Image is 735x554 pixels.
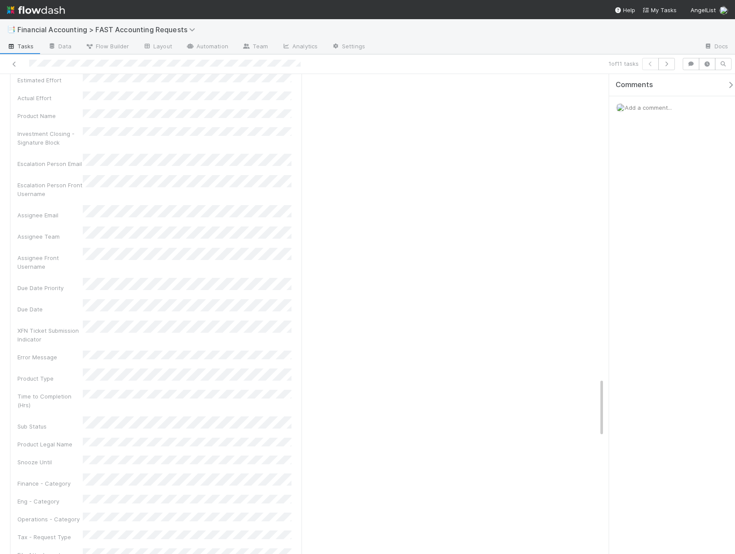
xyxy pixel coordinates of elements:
span: 📑 [7,26,16,33]
img: avatar_c0d2ec3f-77e2-40ea-8107-ee7bdb5edede.png [719,6,728,15]
span: Flow Builder [85,42,129,51]
div: Product Name [17,111,83,120]
span: Comments [616,81,653,89]
div: Error Message [17,353,83,361]
a: Layout [136,40,179,54]
img: avatar_c0d2ec3f-77e2-40ea-8107-ee7bdb5edede.png [616,103,625,112]
div: Escalation Person Email [17,159,83,168]
a: My Tasks [642,6,677,14]
span: 1 of 11 tasks [609,59,639,68]
a: Analytics [275,40,325,54]
div: Product Legal Name [17,440,83,449]
div: Assignee Front Username [17,253,83,271]
div: Due Date Priority [17,284,83,292]
a: Docs [697,40,735,54]
span: Financial Accounting > FAST Accounting Requests [17,25,200,34]
div: Actual Effort [17,94,83,102]
div: Escalation Person Front Username [17,181,83,198]
div: Tax - Request Type [17,533,83,541]
a: Flow Builder [78,40,136,54]
div: Due Date [17,305,83,314]
a: Settings [325,40,372,54]
div: XFN Ticket Submission Indicator [17,326,83,344]
div: Finance - Category [17,479,83,488]
div: Assignee Team [17,232,83,241]
div: Estimated Effort [17,76,83,84]
span: Tasks [7,42,34,51]
div: Sub Status [17,422,83,431]
a: Data [41,40,78,54]
div: Operations - Category [17,515,83,524]
a: Automation [179,40,235,54]
div: Product Type [17,374,83,383]
img: logo-inverted-e16ddd16eac7371096b0.svg [7,3,65,17]
div: Time to Completion (Hrs) [17,392,83,409]
span: Add a comment... [625,104,672,111]
span: My Tasks [642,7,677,14]
span: AngelList [691,7,716,14]
div: Eng - Category [17,497,83,506]
div: Investment Closing - Signature Block [17,129,83,147]
div: Snooze Until [17,458,83,466]
div: Assignee Email [17,211,83,220]
div: Help [614,6,635,14]
a: Team [235,40,275,54]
